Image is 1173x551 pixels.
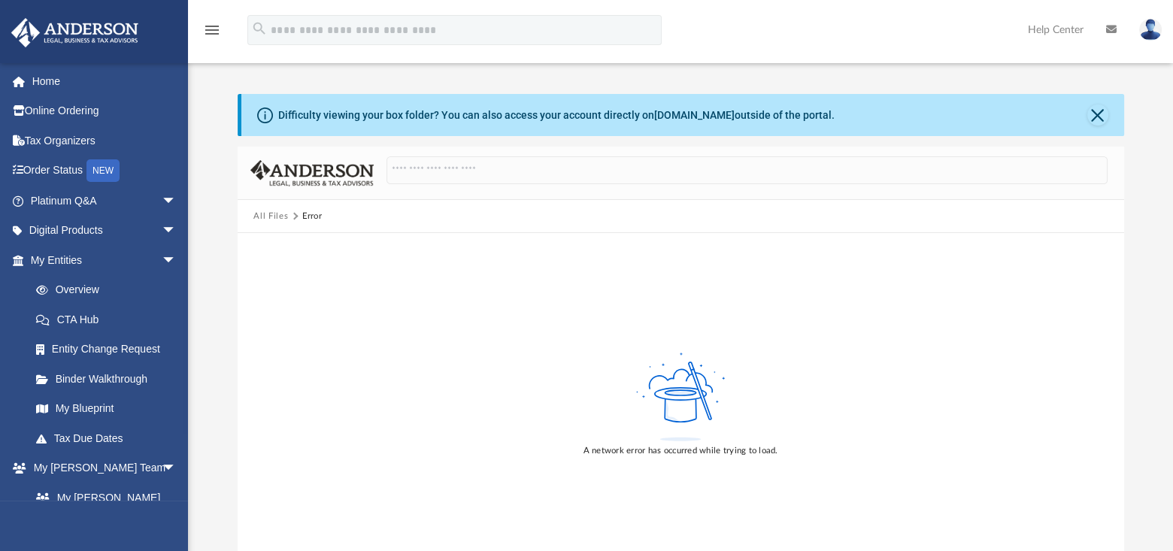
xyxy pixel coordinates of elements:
a: My [PERSON_NAME] Team [21,483,184,531]
span: arrow_drop_down [162,186,192,216]
div: Error [302,210,322,223]
span: arrow_drop_down [162,453,192,484]
a: Platinum Q&Aarrow_drop_down [11,186,199,216]
span: arrow_drop_down [162,245,192,276]
img: User Pic [1139,19,1162,41]
a: Online Ordering [11,96,199,126]
a: Entity Change Request [21,335,199,365]
a: Order StatusNEW [11,156,199,186]
a: My Blueprint [21,394,192,424]
button: Close [1087,104,1108,126]
a: [DOMAIN_NAME] [654,109,735,121]
a: CTA Hub [21,304,199,335]
i: search [251,20,268,37]
i: menu [203,21,221,39]
a: Binder Walkthrough [21,364,199,394]
span: arrow_drop_down [162,216,192,247]
a: Digital Productsarrow_drop_down [11,216,199,246]
div: Difficulty viewing your box folder? You can also access your account directly on outside of the p... [278,107,835,123]
button: All Files [253,210,288,223]
a: Overview [21,275,199,305]
div: NEW [86,159,120,182]
a: Tax Due Dates [21,423,199,453]
a: Home [11,66,199,96]
input: Search files and folders [386,156,1107,185]
img: Anderson Advisors Platinum Portal [7,18,143,47]
a: menu [203,29,221,39]
a: My [PERSON_NAME] Teamarrow_drop_down [11,453,192,483]
div: A network error has occurred while trying to load. [583,444,777,458]
a: My Entitiesarrow_drop_down [11,245,199,275]
a: Tax Organizers [11,126,199,156]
